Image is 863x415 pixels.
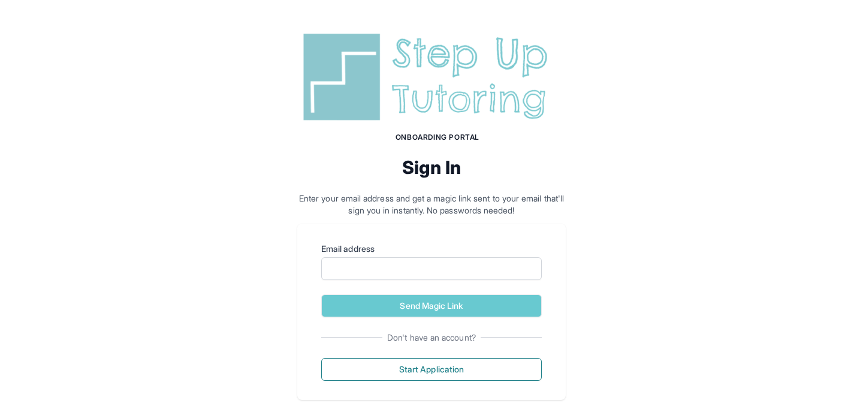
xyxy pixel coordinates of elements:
button: Start Application [321,358,542,381]
button: Send Magic Link [321,294,542,317]
p: Enter your email address and get a magic link sent to your email that'll sign you in instantly. N... [297,193,566,216]
h1: Onboarding Portal [309,133,566,142]
img: Step Up Tutoring horizontal logo [297,29,566,125]
span: Don't have an account? [382,332,481,344]
h2: Sign In [297,157,566,178]
label: Email address [321,243,542,255]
